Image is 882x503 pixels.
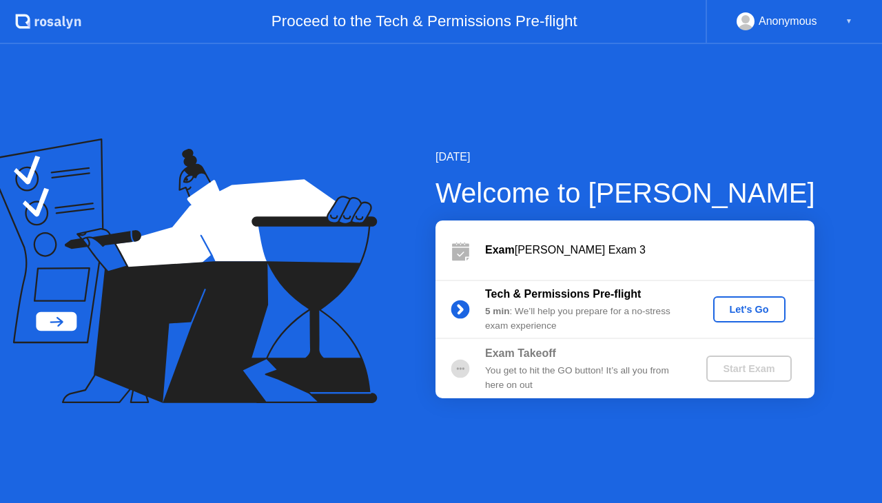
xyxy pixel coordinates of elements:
[435,149,815,165] div: [DATE]
[845,12,852,30] div: ▼
[712,363,786,374] div: Start Exam
[485,305,684,333] div: : We’ll help you prepare for a no-stress exam experience
[435,172,815,214] div: Welcome to [PERSON_NAME]
[759,12,817,30] div: Anonymous
[713,296,786,322] button: Let's Go
[485,242,814,258] div: [PERSON_NAME] Exam 3
[719,304,780,315] div: Let's Go
[485,288,641,300] b: Tech & Permissions Pre-flight
[485,364,684,392] div: You get to hit the GO button! It’s all you from here on out
[485,347,556,359] b: Exam Takeoff
[485,244,515,256] b: Exam
[706,356,791,382] button: Start Exam
[485,306,510,316] b: 5 min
